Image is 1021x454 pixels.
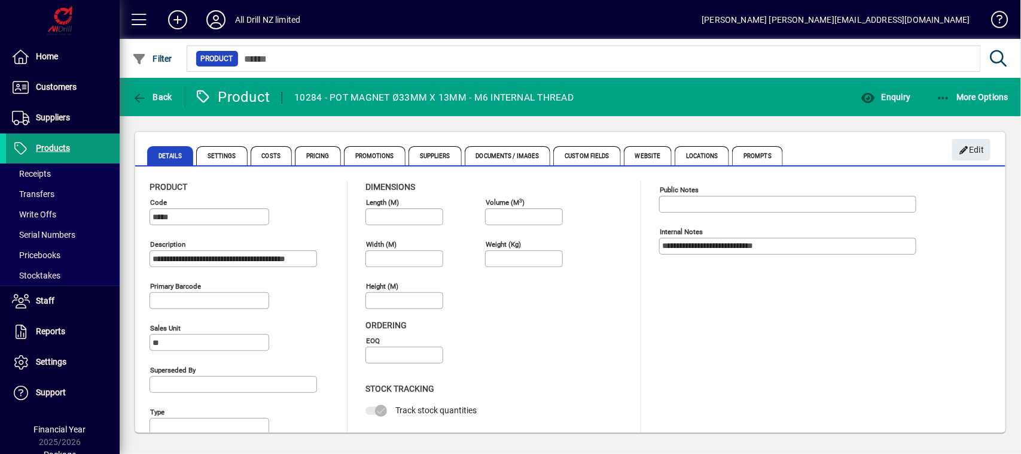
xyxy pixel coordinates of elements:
[150,366,196,374] mat-label: Superseded by
[366,240,397,249] mat-label: Width (m)
[36,52,58,61] span: Home
[12,250,60,260] span: Pricebooks
[553,146,620,165] span: Custom Fields
[12,169,51,178] span: Receipts
[858,86,913,108] button: Enquiry
[6,72,120,102] a: Customers
[6,204,120,225] a: Write Offs
[196,146,248,165] span: Settings
[365,182,415,192] span: Dimensions
[201,53,233,65] span: Product
[366,282,398,290] mat-label: Height (m)
[486,240,521,249] mat-label: Weight (Kg)
[36,326,65,336] span: Reports
[6,184,120,204] a: Transfers
[159,9,197,31] button: Add
[936,92,1009,102] span: More Options
[150,182,187,192] span: Product
[36,143,70,153] span: Products
[147,146,193,165] span: Details
[6,164,120,184] a: Receipts
[150,240,185,249] mat-label: Description
[129,48,175,69] button: Filter
[6,265,120,286] a: Stocktakes
[702,10,970,29] div: [PERSON_NAME] [PERSON_NAME][EMAIL_ADDRESS][DOMAIN_NAME]
[660,228,703,236] mat-label: Internal Notes
[12,230,75,240] span: Serial Numbers
[36,296,54,305] span: Staff
[132,54,172,63] span: Filter
[12,189,54,199] span: Transfers
[519,197,522,203] sup: 3
[366,198,399,207] mat-label: Length (m)
[150,324,181,332] mat-label: Sales unit
[861,92,910,102] span: Enquiry
[34,425,86,434] span: Financial Year
[365,320,407,330] span: Ordering
[952,139,990,161] button: Edit
[120,86,185,108] app-page-header-button: Back
[6,245,120,265] a: Pricebooks
[959,140,985,160] span: Edit
[395,405,477,415] span: Track stock quantities
[150,198,167,207] mat-label: Code
[6,378,120,408] a: Support
[366,337,380,345] mat-label: EOQ
[150,408,164,416] mat-label: Type
[294,88,574,107] div: 10284 - POT MAGNET Ø33MM X 13MM - M6 INTERNAL THREAD
[36,388,66,397] span: Support
[235,10,301,29] div: All Drill NZ limited
[6,42,120,72] a: Home
[409,146,462,165] span: Suppliers
[12,210,56,219] span: Write Offs
[982,2,1006,41] a: Knowledge Base
[197,9,235,31] button: Profile
[36,113,70,122] span: Suppliers
[12,271,60,280] span: Stocktakes
[6,317,120,347] a: Reports
[6,347,120,377] a: Settings
[36,357,66,367] span: Settings
[675,146,729,165] span: Locations
[295,146,341,165] span: Pricing
[6,225,120,245] a: Serial Numbers
[129,86,175,108] button: Back
[194,87,270,107] div: Product
[660,186,699,194] mat-label: Public Notes
[251,146,292,165] span: Costs
[150,282,201,290] mat-label: Primary barcode
[486,198,525,207] mat-label: Volume (m )
[6,103,120,133] a: Suppliers
[36,82,77,92] span: Customers
[732,146,783,165] span: Prompts
[6,286,120,316] a: Staff
[933,86,1012,108] button: More Options
[365,384,434,394] span: Stock Tracking
[624,146,672,165] span: Website
[344,146,406,165] span: Promotions
[465,146,551,165] span: Documents / Images
[132,92,172,102] span: Back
